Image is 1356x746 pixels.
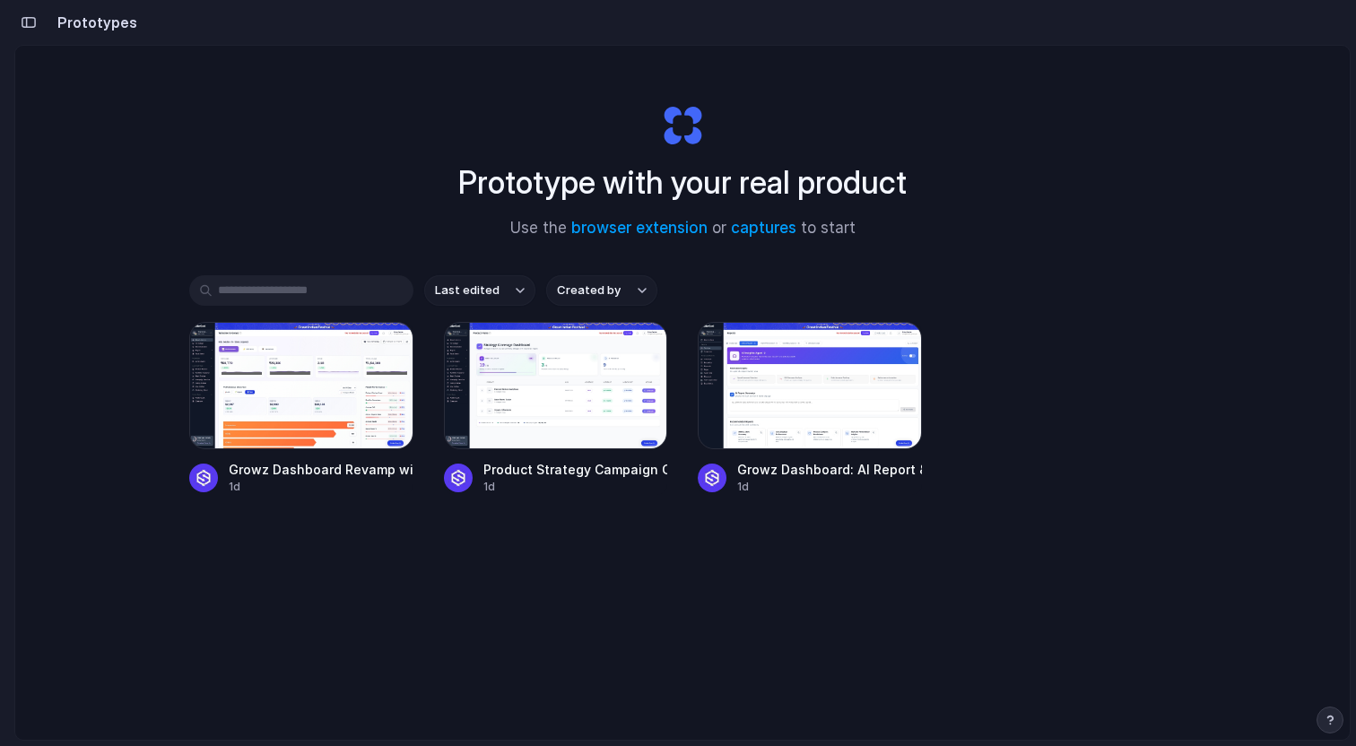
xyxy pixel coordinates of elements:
a: Product Strategy Campaign OverviewProduct Strategy Campaign Overview1d [444,322,668,495]
div: 1d [229,479,413,495]
div: Growz Dashboard: AI Report & Alerts Section [737,460,922,479]
button: Created by [546,275,657,306]
span: Use the or to start [510,217,856,240]
h1: Prototype with your real product [458,159,907,206]
span: Last edited [435,282,500,299]
button: Last edited [424,275,535,306]
a: Growz Dashboard Revamp with shadcn-uiGrowz Dashboard Revamp with shadcn-ui1d [189,322,413,495]
div: Growz Dashboard Revamp with shadcn-ui [229,460,413,479]
span: Created by [557,282,621,299]
a: browser extension [571,219,708,237]
h2: Prototypes [50,12,137,33]
div: 1d [483,479,668,495]
div: Product Strategy Campaign Overview [483,460,668,479]
a: captures [731,219,796,237]
div: 1d [737,479,922,495]
a: Growz Dashboard: AI Report & Alerts SectionGrowz Dashboard: AI Report & Alerts Section1d [698,322,922,495]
